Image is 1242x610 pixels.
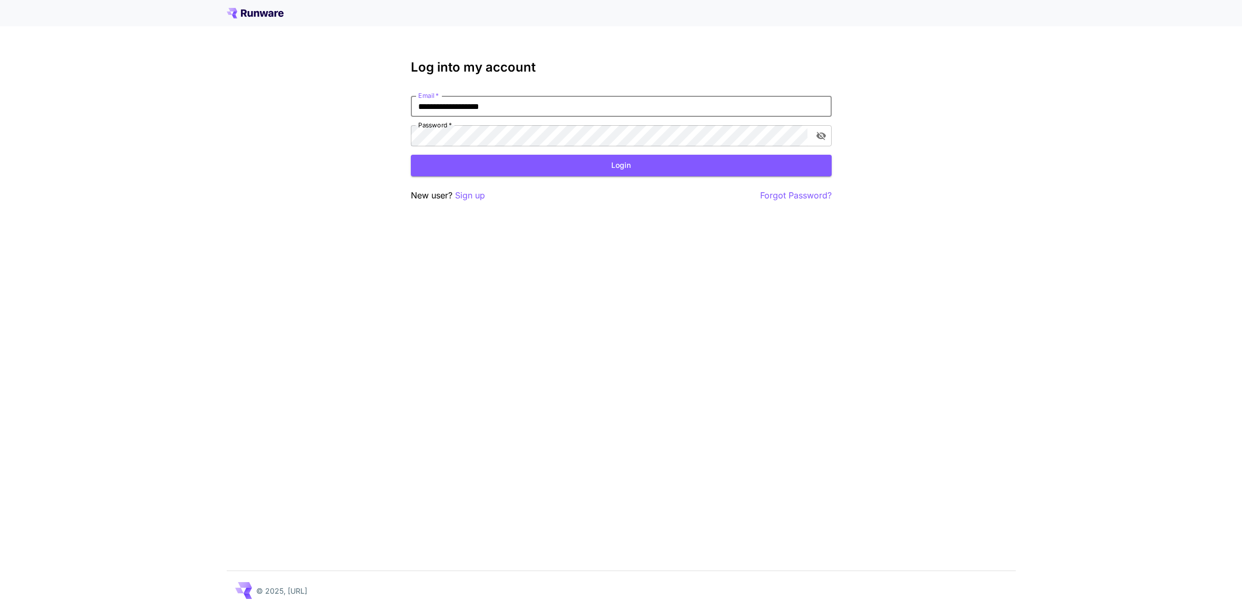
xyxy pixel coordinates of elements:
button: Sign up [455,189,485,202]
button: Forgot Password? [760,189,832,202]
p: New user? [411,189,485,202]
button: Login [411,155,832,176]
button: toggle password visibility [812,126,831,145]
label: Password [418,121,452,129]
label: Email [418,91,439,100]
h3: Log into my account [411,60,832,75]
p: © 2025, [URL] [256,585,307,596]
